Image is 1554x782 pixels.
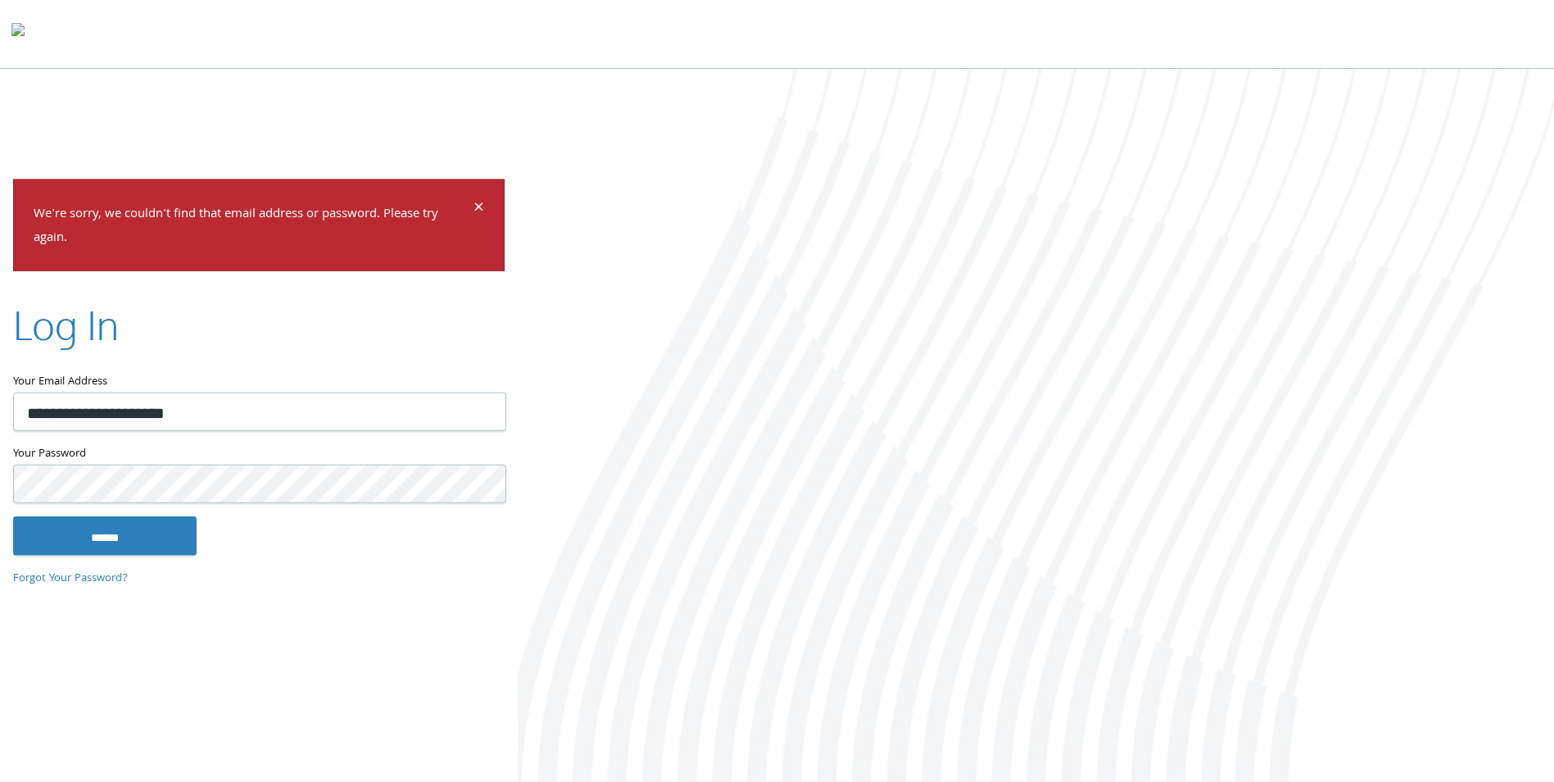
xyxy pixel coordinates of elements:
label: Your Password [13,443,505,464]
img: todyl-logo-dark.svg [11,17,25,50]
h2: Log In [13,297,119,352]
p: We're sorry, we couldn't find that email address or password. Please try again. [34,203,471,251]
a: Forgot Your Password? [13,570,128,588]
span: × [473,193,484,225]
button: Dismiss alert [473,200,484,220]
